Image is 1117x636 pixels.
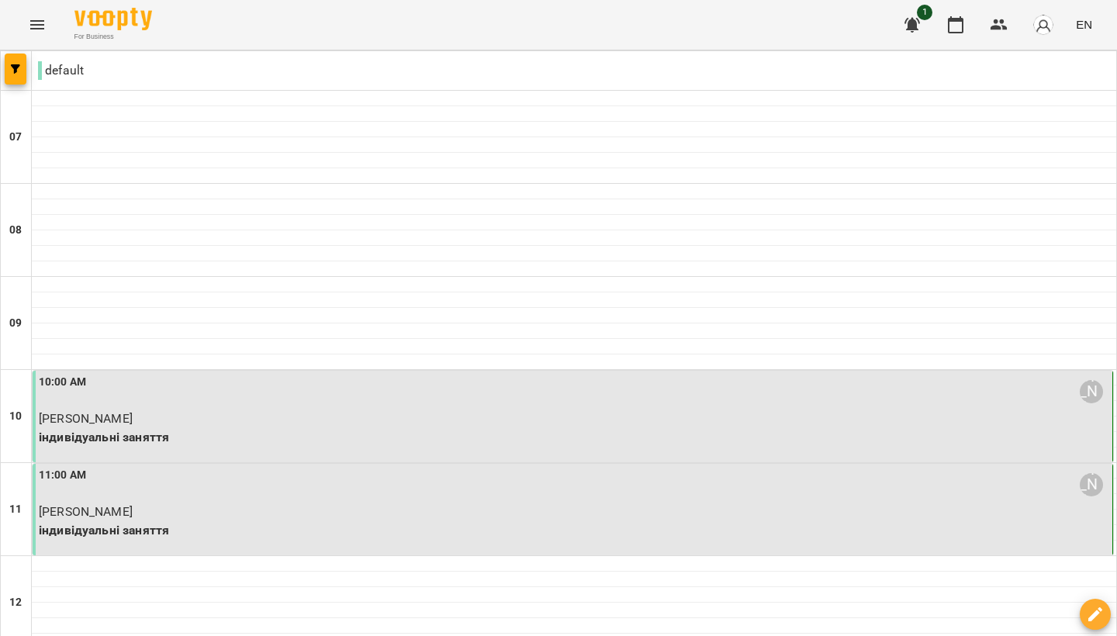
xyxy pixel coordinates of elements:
img: avatar_s.png [1032,14,1054,36]
span: For Business [74,32,152,42]
span: [PERSON_NAME] [39,504,133,519]
p: default [38,61,84,80]
h6: 12 [9,594,22,611]
h6: 07 [9,129,22,146]
h6: 11 [9,501,22,518]
button: EN [1070,10,1098,39]
button: Menu [19,6,56,43]
span: EN [1076,16,1092,33]
h6: 10 [9,408,22,425]
label: 10:00 AM [39,374,86,391]
label: 11:00 AM [39,467,86,484]
span: [PERSON_NAME] [39,411,133,426]
div: Возняк Анастасія Юріївна [1080,380,1103,403]
p: індивідуальні заняття [39,521,1109,540]
p: індивідуальні заняття [39,428,1109,447]
h6: 08 [9,222,22,239]
img: Voopty Logo [74,8,152,30]
h6: 09 [9,315,22,332]
span: 1 [917,5,932,20]
div: Возняк Анастасія Юріївна [1080,473,1103,496]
